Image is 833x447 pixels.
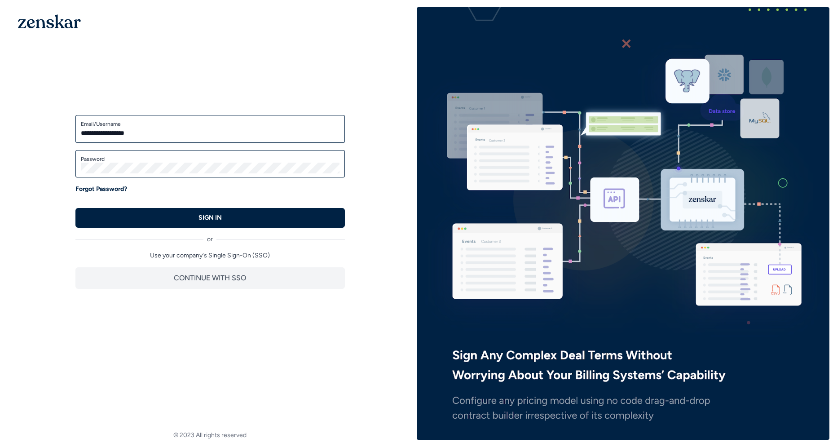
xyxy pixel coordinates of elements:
[75,267,345,289] button: CONTINUE WITH SSO
[75,251,345,260] p: Use your company's Single Sign-On (SSO)
[81,155,339,163] label: Password
[81,120,339,128] label: Email/Username
[18,14,81,28] img: 1OGAJ2xQqyY4LXKgY66KYq0eOWRCkrZdAb3gUhuVAqdWPZE9SRJmCz+oDMSn4zDLXe31Ii730ItAGKgCKgCCgCikA4Av8PJUP...
[75,208,345,228] button: SIGN IN
[198,213,222,222] p: SIGN IN
[75,228,345,244] div: or
[75,185,127,194] a: Forgot Password?
[4,431,417,440] footer: © 2023 All rights reserved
